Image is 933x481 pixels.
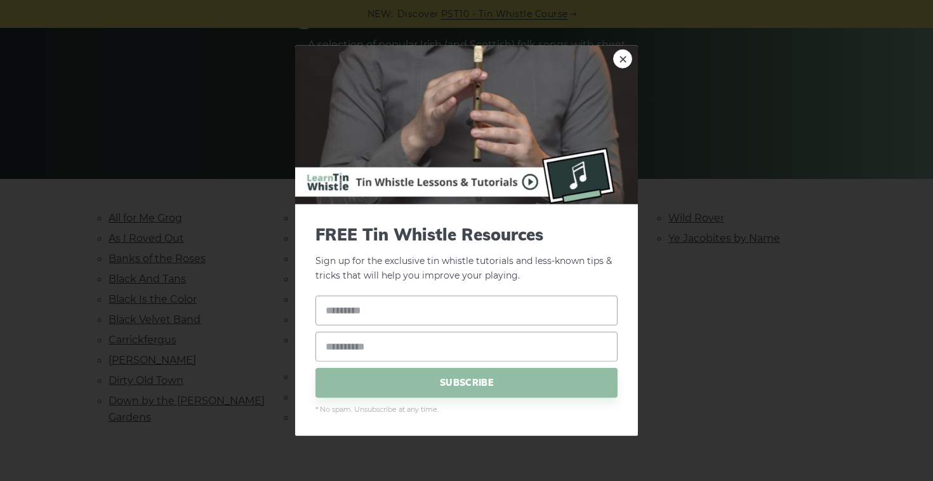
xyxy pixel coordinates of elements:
[315,404,618,415] span: * No spam. Unsubscribe at any time.
[315,225,618,283] p: Sign up for the exclusive tin whistle tutorials and less-known tips & tricks that will help you i...
[315,367,618,397] span: SUBSCRIBE
[315,225,618,244] span: FREE Tin Whistle Resources
[295,46,638,204] img: Tin Whistle Buying Guide Preview
[613,49,632,69] a: ×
